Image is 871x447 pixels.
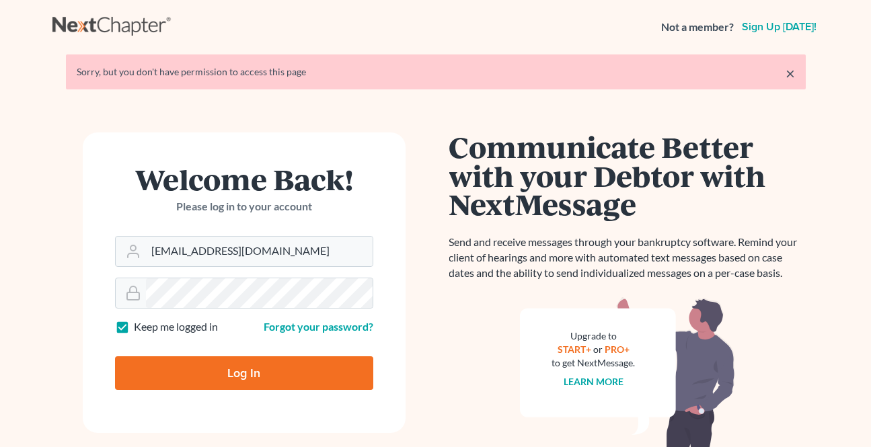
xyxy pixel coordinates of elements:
[449,132,806,218] h1: Communicate Better with your Debtor with NextMessage
[739,22,819,32] a: Sign up [DATE]!
[661,19,734,35] strong: Not a member?
[264,320,373,333] a: Forgot your password?
[552,356,636,370] div: to get NextMessage.
[115,356,373,390] input: Log In
[449,235,806,281] p: Send and receive messages through your bankruptcy software. Remind your client of hearings and mo...
[786,65,795,81] a: ×
[593,343,603,355] span: or
[558,343,591,355] a: START+
[146,237,373,266] input: Email Address
[552,329,636,343] div: Upgrade to
[134,319,218,335] label: Keep me logged in
[564,376,623,387] a: Learn more
[77,65,795,79] div: Sorry, but you don't have permission to access this page
[605,343,630,355] a: PRO+
[115,165,373,194] h1: Welcome Back!
[115,199,373,214] p: Please log in to your account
